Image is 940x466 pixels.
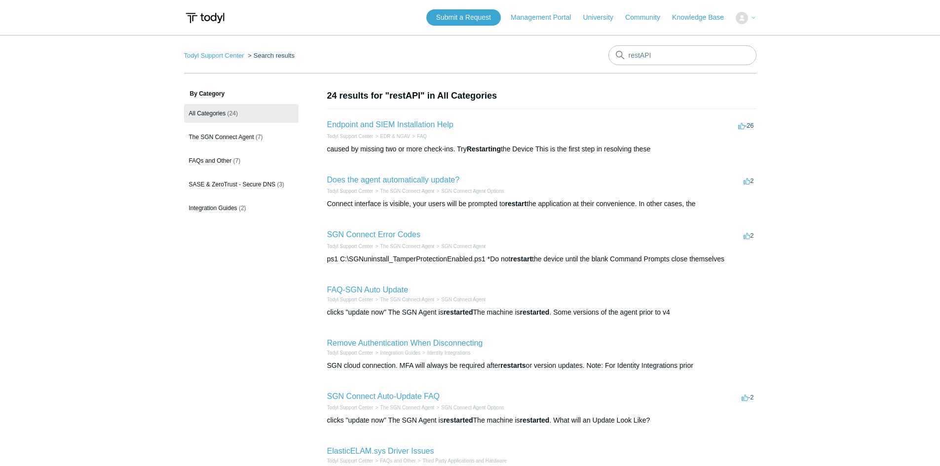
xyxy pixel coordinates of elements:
[444,416,473,424] em: restarted
[189,157,232,164] span: FAQs and Other
[246,52,295,59] li: Search results
[380,350,420,356] a: Integration Guides
[327,458,374,464] a: Todyl Support Center
[380,244,434,249] a: The SGN Connect Agent
[380,188,434,194] a: The SGN Connect Agent
[373,133,410,140] li: EDR & NGAV
[327,404,374,411] li: Todyl Support Center
[327,244,374,249] a: Todyl Support Center
[327,89,756,103] h1: 24 results for "restAPI" in All Categories
[327,360,756,371] div: SGN cloud connection. MFA will always be required after or version updates. Note: For Identity In...
[184,52,246,59] li: Todyl Support Center
[327,392,440,400] a: SGN Connect Auto-Update FAQ
[434,243,486,250] li: SGN Connect Agent
[327,176,460,184] a: Does the agent automatically update?
[510,255,532,263] em: restart
[625,12,670,23] a: Community
[744,232,753,239] span: 2
[189,110,226,117] span: All Categories
[327,339,483,347] a: Remove Authentication When Disconnecting
[505,200,527,208] em: restart
[327,405,374,410] a: Todyl Support Center
[441,244,486,249] a: SGN Connect Agent
[500,361,526,369] em: restarts
[380,134,410,139] a: EDR & NGAV
[189,181,276,188] span: SASE & ZeroTrust - Secure DNS
[434,187,504,195] li: SGN Connect Agent Options
[327,120,453,129] a: Endpoint and SIEM Installation Help
[373,457,415,465] li: FAQs and Other
[420,349,470,357] li: Identity Integrations
[373,296,434,303] li: The SGN Connect Agent
[327,188,374,194] a: Todyl Support Center
[227,110,238,117] span: (24)
[327,350,374,356] a: Todyl Support Center
[373,404,434,411] li: The SGN Connect Agent
[373,187,434,195] li: The SGN Connect Agent
[184,89,299,98] h3: By Category
[327,134,374,139] a: Todyl Support Center
[410,133,427,140] li: FAQ
[184,128,299,146] a: The SGN Connect Agent (7)
[511,12,581,23] a: Management Portal
[233,157,241,164] span: (7)
[327,307,756,318] div: clicks "update now" The SGN Agent is The machine is . Some versions of the agent prior to v4
[189,134,254,141] span: The SGN Connect Agent
[327,230,420,239] a: SGN Connect Error Codes
[184,151,299,170] a: FAQs and Other (7)
[184,52,244,59] a: Todyl Support Center
[467,145,501,153] em: Restarting
[327,243,374,250] li: Todyl Support Center
[380,405,434,410] a: The SGN Connect Agent
[327,133,374,140] li: Todyl Support Center
[441,188,504,194] a: SGN Connect Agent Options
[327,415,756,426] div: clicks "update now" The SGN Agent is The machine is . What will an Update Look Like?
[327,447,434,455] a: ElasticELAM.sys Driver Issues
[583,12,623,23] a: University
[427,350,470,356] a: Identity Integrations
[416,457,507,465] li: Third Party Applications and Hardware
[380,297,434,302] a: The SGN Connect Agent
[738,122,754,129] span: -26
[441,405,504,410] a: SGN Connect Agent Options
[441,297,486,302] a: SGN Connect Agent
[520,416,550,424] em: restarted
[277,181,284,188] span: (3)
[426,9,501,26] a: Submit a Request
[327,199,756,209] div: Connect interface is visible, your users will be prompted to the application at their convenience...
[327,286,409,294] a: FAQ-SGN Auto Update
[444,308,473,316] em: restarted
[417,134,427,139] a: FAQ
[327,296,374,303] li: Todyl Support Center
[434,296,486,303] li: SGN Connect Agent
[380,458,415,464] a: FAQs and Other
[184,175,299,194] a: SASE & ZeroTrust - Secure DNS (3)
[327,297,374,302] a: Todyl Support Center
[327,254,756,264] div: ps1 C:\SGNuninstall_TamperProtectionEnabled.ps1 *Do not the device until the blank Command Prompt...
[373,349,420,357] li: Integration Guides
[608,45,756,65] input: Search
[239,205,246,212] span: (2)
[184,199,299,217] a: Integration Guides (2)
[742,394,754,401] span: -2
[672,12,734,23] a: Knowledge Base
[373,243,434,250] li: The SGN Connect Agent
[422,458,507,464] a: Third Party Applications and Hardware
[256,134,263,141] span: (7)
[434,404,504,411] li: SGN Connect Agent Options
[520,308,550,316] em: restarted
[327,457,374,465] li: Todyl Support Center
[327,349,374,357] li: Todyl Support Center
[189,205,237,212] span: Integration Guides
[184,104,299,123] a: All Categories (24)
[327,187,374,195] li: Todyl Support Center
[327,144,756,154] div: caused by missing two or more check-ins. Try the Device This is the first step in resolving these
[184,9,226,27] img: Todyl Support Center Help Center home page
[744,177,753,184] span: 2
